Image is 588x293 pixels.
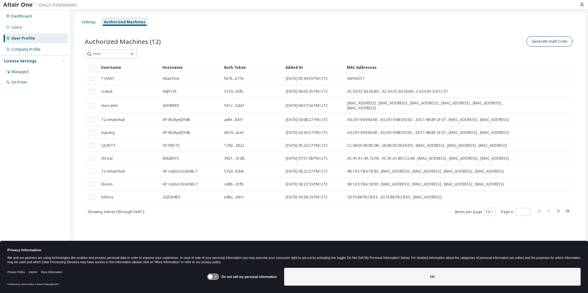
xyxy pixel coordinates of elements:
[3,2,80,8] img: Altair One
[347,130,509,135] span: A0:29:19:E9:84:6E , A0:29:19:6B:D0:5D , 20:C1:9B:BF:2F:07 , [MAC_ADDRESS] , [MAC_ADDRESS]
[455,208,495,216] span: Items per page
[101,89,113,94] span: crekuli
[101,117,125,122] span: T2-nmatichuk
[163,169,197,174] span: AP-UqHoUSLkmBL7
[526,36,573,47] button: Generate Auth Code
[347,89,448,94] span: AC:5A:FC:83:5E:BD , AC:5A:FC:83:5E:B9 , C4:5A:B1:D4:1C:F1
[286,156,328,161] span: [DATE] 07:51:08 PM UTC
[501,208,530,216] span: Page n.
[286,117,328,122] span: [DATE] 04:08:27 PM UTC
[286,182,328,187] span: [DATE] 06:23:53 PM UTC
[286,143,328,148] span: [DATE] 05:23:37 PM UTC
[286,76,328,81] span: [DATE] 05:49:50 PM UTC
[286,195,328,200] span: [DATE] 04:38:29 PM UTC
[224,89,243,94] span: 3159...6cfb
[285,62,342,72] div: Added At
[224,143,244,148] span: 1792...3822
[163,117,190,122] span: AP-BtzllyeJDh9b
[85,37,161,46] span: Authorized Machines (12)
[224,103,244,108] span: 561c...5dd1
[347,62,509,72] div: MAC Addresses
[101,130,115,135] span: eupang
[486,209,494,214] button: 10
[224,117,243,122] span: adfe...841f
[163,89,177,94] span: 60J51V3
[347,143,507,148] span: CC:96:E5:90:8D:9B , 28:6B:35:DE:E6:D5 , [MAC_ADDRESS] , [MAC_ADDRESS] , [MAC_ADDRESS]
[224,130,244,135] span: 6674...ace5
[224,76,244,81] span: fd76...b77e
[224,195,244,200] span: e9bc...d41c
[88,209,145,214] span: Showing entries 1 through 10 of 12
[11,47,41,52] div: Company Profile
[347,156,509,161] span: AC:91:A1:4A:72:FB , AC:91:A1:BD:C2:AB , [MAC_ADDRESS] , [MAC_ADDRESS] , [MAC_ADDRESS]
[11,69,28,74] div: Managed
[104,20,145,25] div: Authorized Machines
[101,143,116,148] span: CJURITT
[347,76,365,81] span: ANYHOST
[286,130,328,135] span: [DATE] 04:43:57 PM UTC
[101,169,125,174] span: T2-nmatichuk
[101,76,114,81] span: * (ANY)
[4,59,37,64] div: License Settings
[101,62,157,72] div: Username
[163,182,197,187] span: AP-UqHoUSLkmBL7
[347,169,504,174] span: 90:10:57:B4:1B:93 , [MAC_ADDRESS] , [MAC_ADDRESS] , [MAC_ADDRESS] , [MAC_ADDRESS]
[81,20,96,25] div: Settings
[101,182,113,187] span: lilouns
[163,143,180,148] span: 5VTWST3
[347,182,504,187] span: 90:10:57:B4:1B:93 , [MAC_ADDRESS] , [MAC_ADDRESS] , [MAC_ADDRESS] , [MAC_ADDRESS]
[224,156,245,161] span: 3651...41db
[163,156,179,161] span: B0GBFY3
[163,76,179,81] span: AltairOne
[101,103,118,108] span: mecrame
[163,103,179,108] span: GHYBKR3
[224,169,244,174] span: 57e3...b44c
[347,117,509,122] span: A0:29:19:E9:84:6E , A0:29:19:6B:D0:5D , 20:C1:9B:BF:2F:07 , [MAC_ADDRESS] , [MAC_ADDRESS]
[11,25,22,30] div: Users
[11,36,35,41] div: User Profile
[224,182,244,187] span: c48b...61fb
[286,89,328,94] span: [DATE] 06:03:35 PM UTC
[163,195,180,200] span: 2QDN4B3
[101,195,113,200] span: tohess
[286,169,328,174] span: [DATE] 06:22:37 PM UTC
[162,62,219,72] div: Hostname
[347,195,442,200] span: 20:1E:88:F8:CB:E4 , 20:1E:88:F8:CB:E0 , [MAC_ADDRESS]
[224,62,280,72] div: Auth Token
[11,14,32,19] div: Dashboard
[11,80,27,85] div: On Prem
[101,156,113,161] span: chricar
[163,130,190,135] span: AP-BtzllyeJDh9b
[286,103,328,108] span: [DATE] 06:57:56 PM UTC
[347,101,509,111] span: [MAC_ADDRESS] , [MAC_ADDRESS] , [MAC_ADDRESS] , [MAC_ADDRESS] , [MAC_ADDRESS] , [MAC_ADDRESS]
